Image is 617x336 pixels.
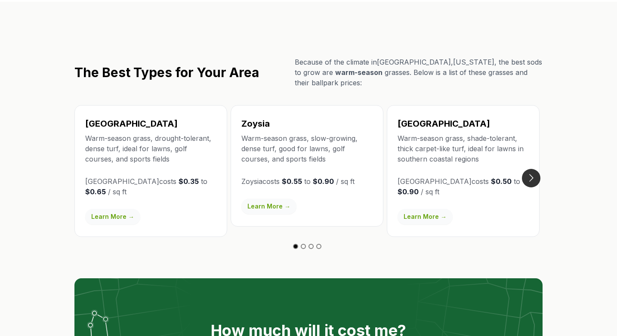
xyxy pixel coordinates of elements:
strong: $0.35 [179,177,199,186]
a: Learn More → [85,209,140,224]
a: Learn More → [398,209,453,224]
a: Learn More → [241,199,296,214]
button: Go to next slide [522,169,540,187]
button: Go to slide 1 [293,244,298,249]
h2: The Best Types for Your Area [74,65,259,80]
h3: [GEOGRAPHIC_DATA] [398,118,529,130]
strong: $0.90 [313,177,334,186]
strong: $0.65 [85,187,106,196]
h3: Zoysia [241,118,373,130]
button: Go to slide 4 [316,244,321,249]
p: Because of the climate in [GEOGRAPHIC_DATA] , [US_STATE] , the best sods to grow are grasses. Bel... [295,57,543,88]
strong: $0.50 [491,177,512,186]
p: [GEOGRAPHIC_DATA] costs to / sq ft [85,176,216,197]
strong: $0.90 [398,187,419,196]
span: warm-season [335,68,383,77]
button: Go to slide 3 [308,244,314,249]
button: Go to slide 2 [301,244,306,249]
p: Warm-season grass, slow-growing, dense turf, good for lawns, golf courses, and sports fields [241,133,373,164]
p: Zoysia costs to / sq ft [241,176,373,187]
strong: $0.55 [282,177,302,186]
p: [GEOGRAPHIC_DATA] costs to / sq ft [398,176,529,197]
p: Warm-season grass, shade-tolerant, thick carpet-like turf, ideal for lawns in southern coastal re... [398,133,529,164]
p: Warm-season grass, drought-tolerant, dense turf, ideal for lawns, golf courses, and sports fields [85,133,216,164]
h3: [GEOGRAPHIC_DATA] [85,118,216,130]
